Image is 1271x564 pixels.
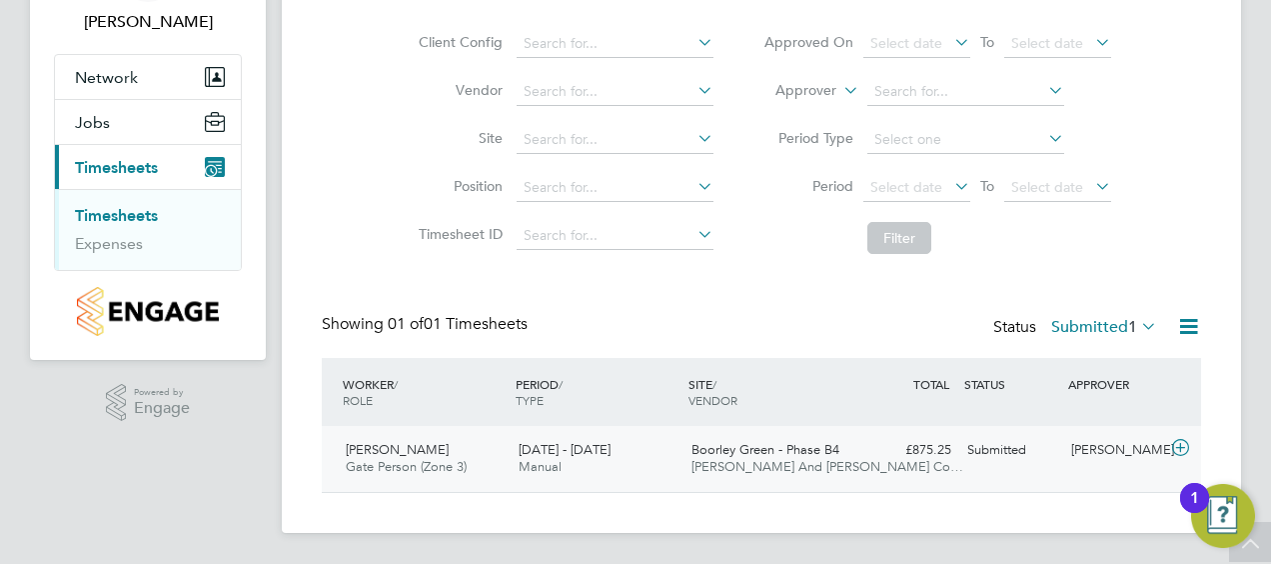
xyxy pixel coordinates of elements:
[413,177,503,195] label: Position
[1011,34,1083,52] span: Select date
[338,366,511,418] div: WORKER
[974,173,1000,199] span: To
[413,81,503,99] label: Vendor
[959,434,1063,467] div: Submitted
[1051,317,1157,337] label: Submitted
[519,458,562,475] span: Manual
[763,33,853,51] label: Approved On
[959,366,1063,402] div: STATUS
[394,376,398,392] span: /
[974,29,1000,55] span: To
[75,234,143,253] a: Expenses
[688,392,737,408] span: VENDOR
[993,314,1161,342] div: Status
[388,314,528,334] span: 01 Timesheets
[1191,484,1255,548] button: Open Resource Center, 1 new notification
[134,384,190,401] span: Powered by
[511,366,683,418] div: PERIOD
[1128,317,1137,337] span: 1
[913,376,949,392] span: TOTAL
[712,376,716,392] span: /
[75,113,110,132] span: Jobs
[413,225,503,243] label: Timesheet ID
[867,222,931,254] button: Filter
[746,81,836,101] label: Approver
[55,100,241,144] button: Jobs
[1190,498,1199,524] div: 1
[134,400,190,417] span: Engage
[517,222,713,250] input: Search for...
[517,126,713,154] input: Search for...
[517,174,713,202] input: Search for...
[519,441,611,458] span: [DATE] - [DATE]
[1063,434,1167,467] div: [PERSON_NAME]
[559,376,563,392] span: /
[343,392,373,408] span: ROLE
[55,55,241,99] button: Network
[54,10,242,34] span: Gary Bickel
[870,34,942,52] span: Select date
[55,189,241,270] div: Timesheets
[413,129,503,147] label: Site
[517,30,713,58] input: Search for...
[346,458,467,475] span: Gate Person (Zone 3)
[54,287,242,336] a: Go to home page
[413,33,503,51] label: Client Config
[763,177,853,195] label: Period
[322,314,532,335] div: Showing
[691,441,839,458] span: Boorley Green - Phase B4
[75,68,138,87] span: Network
[75,206,158,225] a: Timesheets
[867,126,1064,154] input: Select one
[388,314,424,334] span: 01 of
[516,392,544,408] span: TYPE
[763,129,853,147] label: Period Type
[1063,366,1167,402] div: APPROVER
[867,78,1064,106] input: Search for...
[1011,178,1083,196] span: Select date
[55,145,241,189] button: Timesheets
[691,458,963,475] span: [PERSON_NAME] And [PERSON_NAME] Co…
[77,287,218,336] img: countryside-properties-logo-retina.png
[870,178,942,196] span: Select date
[855,434,959,467] div: £875.25
[346,441,449,458] span: [PERSON_NAME]
[75,158,158,177] span: Timesheets
[683,366,856,418] div: SITE
[106,384,191,422] a: Powered byEngage
[517,78,713,106] input: Search for...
